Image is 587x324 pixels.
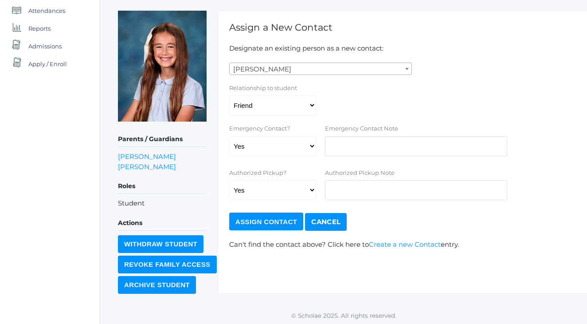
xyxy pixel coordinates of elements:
label: Relationship to student [229,84,297,93]
a: [PERSON_NAME] [118,151,176,162]
label: Authorized Pickup Note [325,169,395,178]
img: Ella Arnold [118,11,207,122]
span: Reynolds, Stephanie [230,63,411,75]
span: Reynolds, Stephanie [229,63,412,75]
input: Archive Student [118,276,196,294]
input: Withdraw Student [118,235,203,253]
input: Assign Contact [229,213,303,230]
li: Student [118,198,207,209]
label: Emergency Contact? [229,124,290,133]
span: Reports [28,20,51,37]
a: Cancel [305,213,347,231]
span: Apply / Enroll [28,55,67,73]
h5: Actions [118,216,207,231]
h5: Roles [118,179,207,194]
input: Revoke Family Access [118,256,217,273]
p: © Scholae 2025. All rights reserved. [100,311,587,320]
a: Create a new Contact [369,240,441,249]
label: Emergency Contact Note [325,124,398,133]
a: [PERSON_NAME] [118,162,176,172]
h5: Parents / Guardians [118,132,207,147]
span: Admissions [28,37,62,55]
label: Authorized Pickup? [229,169,286,178]
span: Attendances [28,2,65,20]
